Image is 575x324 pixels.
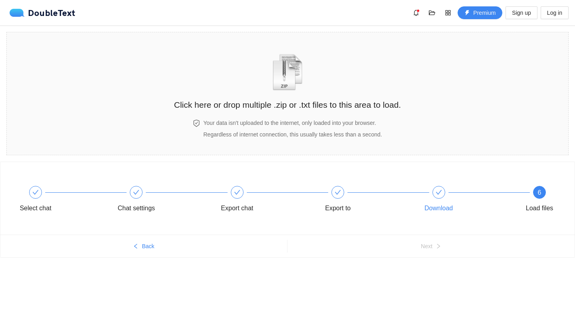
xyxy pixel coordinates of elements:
span: check [436,189,442,196]
div: Export chat [214,186,315,215]
div: Chat settings [113,186,214,215]
span: check [234,189,240,196]
img: zipOrTextIcon [269,54,306,91]
button: folder-open [426,6,438,19]
div: Download [416,186,516,215]
button: thunderboltPremium [458,6,502,19]
button: bell [410,6,422,19]
div: Select chat [12,186,113,215]
span: folder-open [426,10,438,16]
span: check [32,189,39,196]
span: safety-certificate [193,120,200,127]
span: Sign up [512,8,531,17]
div: Export to [325,202,351,215]
span: check [335,189,341,196]
a: logoDoubleText [10,9,75,17]
div: Chat settings [118,202,155,215]
div: Load files [526,202,553,215]
span: Back [142,242,154,251]
h2: Click here or drop multiple .zip or .txt files to this area to load. [174,98,401,111]
span: thunderbolt [464,10,470,16]
h4: Your data isn't uploaded to the internet, only loaded into your browser. [203,119,382,127]
button: Nextright [287,240,575,253]
div: 6Load files [516,186,563,215]
img: logo [10,9,28,17]
div: DoubleText [10,9,75,17]
span: bell [410,10,422,16]
span: left [133,243,139,250]
span: Log in [547,8,562,17]
div: Download [424,202,453,215]
span: 6 [538,189,541,196]
button: appstore [442,6,454,19]
button: Sign up [506,6,537,19]
button: leftBack [0,240,287,253]
div: Select chat [20,202,51,215]
span: check [133,189,139,196]
div: Export to [315,186,415,215]
span: Premium [473,8,496,17]
button: Log in [541,6,569,19]
div: Export chat [221,202,253,215]
span: Regardless of internet connection, this usually takes less than a second. [203,131,382,138]
span: appstore [442,10,454,16]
